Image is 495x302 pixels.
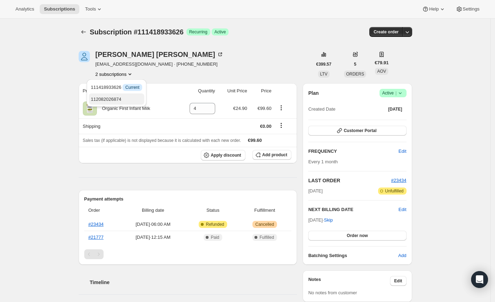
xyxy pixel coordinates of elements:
th: Order [84,203,120,218]
button: €399.57 [312,59,336,69]
span: Add product [262,152,287,158]
span: 112082026874 [91,97,121,102]
button: #23434 [391,177,406,184]
span: Current [125,85,139,90]
span: Customer Portal [344,128,376,133]
span: Apply discount [211,152,241,158]
th: Price [249,83,273,99]
span: €399.57 [316,61,331,67]
div: Open Intercom Messenger [471,271,488,288]
span: Skip [324,217,333,224]
span: Active [382,90,404,97]
a: #23434 [391,178,406,183]
span: Order now [347,233,368,238]
h2: FREQUENCY [308,148,398,155]
span: Edit [394,278,402,284]
img: product img [83,101,97,116]
h2: Timeline [90,279,297,286]
th: Quantity [177,83,217,99]
button: Customer Portal [308,126,406,136]
button: Edit [394,146,410,157]
th: Unit Price [217,83,249,99]
button: Analytics [11,4,38,14]
a: #23434 [88,222,104,227]
span: Sales tax (if applicable) is not displayed because it is calculated with each new order. [83,138,241,143]
span: Subscription #111418933626 [90,28,184,36]
button: Create order [369,27,403,37]
span: Billing date [122,207,184,214]
h2: Plan [308,90,319,97]
button: Add [394,250,410,261]
span: Daniela Rodriguez [79,51,90,62]
span: €0.00 [260,124,272,129]
button: Product actions [95,71,134,78]
button: Shipping actions [276,122,287,129]
button: Tools [81,4,107,14]
span: [DATE] · 06:00 AM [122,221,184,228]
button: Skip [320,215,337,226]
span: 111418933626 [91,85,142,90]
span: Settings [463,6,480,12]
span: Analytics [15,6,34,12]
h2: Payment attempts [84,196,292,203]
span: Recurring [189,29,207,35]
h2: LAST ORDER [308,177,391,184]
span: €79.91 [375,59,389,66]
span: [EMAIL_ADDRESS][DOMAIN_NAME] · [PHONE_NUMBER] [95,61,224,68]
button: Edit [398,206,406,213]
button: 111418933626 InfoCurrent [89,81,144,93]
span: [DATE] [308,188,323,195]
span: Cancelled [255,222,274,227]
span: Create order [374,29,398,35]
nav: Pagination [84,249,292,259]
button: Edit [390,276,407,286]
span: ORDERS [346,72,364,77]
span: AOV [377,69,386,74]
span: [DATE] · [308,217,333,223]
span: Fulfilled [259,235,274,240]
button: Settings [451,4,484,14]
span: Paid [211,235,219,240]
button: Subscriptions [79,27,88,37]
span: Active [214,29,226,35]
span: Every 1 month [308,159,338,164]
span: Unfulfilled [385,188,404,194]
span: Fulfillment [242,207,288,214]
span: Add [398,252,406,259]
span: 5 [354,61,356,67]
span: LTV [320,72,328,77]
span: Created Date [308,106,335,113]
a: #21777 [88,235,104,240]
button: Subscriptions [40,4,79,14]
span: [DATE] · 12:15 AM [122,234,184,241]
span: | [395,90,396,96]
div: [PERSON_NAME] [PERSON_NAME] [95,51,224,58]
button: 5 [350,59,361,69]
span: €99.60 [257,106,271,111]
h3: Notes [308,276,390,286]
span: Tools [85,6,96,12]
span: [DATE] [388,106,402,112]
span: Refunded [206,222,224,227]
button: Add product [252,150,291,160]
h2: NEXT BILLING DATE [308,206,398,213]
button: Help [418,4,450,14]
h6: Batching Settings [308,252,398,259]
button: [DATE] [384,104,407,114]
span: Help [429,6,438,12]
span: Subscriptions [44,6,75,12]
button: Product actions [276,104,287,112]
span: €99.60 [248,138,262,143]
button: Apply discount [201,150,245,160]
button: 112082026874 [89,93,144,105]
th: Shipping [79,118,177,134]
span: No notes from customer [308,290,357,295]
span: Edit [398,148,406,155]
th: Product [79,83,177,99]
span: €24.90 [233,106,247,111]
span: Status [188,207,238,214]
button: Order now [308,231,406,241]
div: Organic First Infant Milk [97,105,150,112]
